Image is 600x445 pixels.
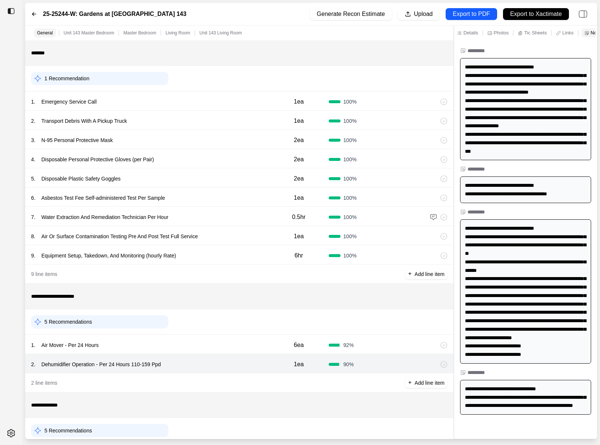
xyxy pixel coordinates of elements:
[31,117,36,125] p: 2 .
[294,193,304,202] p: 1ea
[408,378,412,387] p: +
[38,97,100,107] p: Emergency Service Call
[31,136,36,144] p: 3 .
[343,341,354,349] span: 92 %
[343,213,357,221] span: 100 %
[294,97,304,106] p: 1ea
[414,10,433,18] p: Upload
[343,136,357,144] span: 100 %
[430,213,437,221] img: comment
[343,175,357,182] span: 100 %
[38,135,116,145] p: N-95 Personal Protective Mask
[343,361,354,368] span: 90 %
[31,233,36,240] p: 8 .
[294,155,304,164] p: 2ea
[31,361,36,368] p: 2 .
[343,117,357,125] span: 100 %
[38,116,130,126] p: Transport Debris With A Pickup Truck
[7,7,15,15] img: toggle sidebar
[37,30,53,36] p: General
[446,8,497,20] button: Export to PDF
[292,213,305,222] p: 0.5hr
[200,30,242,36] p: Unit 143 Living Room
[415,270,445,278] p: Add line item
[494,30,509,36] p: Photos
[343,98,357,105] span: 100 %
[294,232,304,241] p: 1ea
[31,213,36,221] p: 7 .
[503,8,569,20] button: Export to Xactimate
[31,98,36,105] p: 1 .
[64,30,114,36] p: Unit 143 Master Bedroom
[294,117,304,125] p: 1ea
[38,212,171,222] p: Water Extraction And Remediation Technician Per Hour
[408,270,412,278] p: +
[510,10,562,18] p: Export to Xactimate
[38,193,168,203] p: Asbestos Test Fee Self-administered Test Per Sample
[44,427,92,434] p: 5 Recommendations
[31,156,36,163] p: 4 .
[38,250,179,261] p: Equipment Setup, Takedown, And Monitoring (hourly Rate)
[38,231,201,242] p: Air Or Surface Contamination Testing Pre And Post Test Full Service
[317,10,385,18] p: Generate Recon Estimate
[575,6,591,22] img: right-panel.svg
[44,318,92,326] p: 5 Recommendations
[31,194,36,202] p: 6 .
[463,30,478,36] p: Details
[123,30,156,36] p: Master Bedroom
[405,378,448,388] button: +Add line item
[295,251,303,260] p: 6hr
[31,270,57,278] p: 9 line items
[31,175,36,182] p: 5 .
[38,154,157,165] p: Disposable Personal Protective Gloves (per Pair)
[415,379,445,387] p: Add line item
[562,30,573,36] p: Links
[31,379,57,387] p: 2 line items
[38,359,164,370] p: Dehumidifier Operation - Per 24 Hours 110-159 Ppd
[343,233,357,240] span: 100 %
[343,194,357,202] span: 100 %
[38,173,124,184] p: Disposable Plastic Safety Goggles
[31,341,36,349] p: 1 .
[165,30,190,36] p: Living Room
[343,156,357,163] span: 100 %
[294,174,304,183] p: 2ea
[405,269,448,279] button: +Add line item
[310,8,392,20] button: Generate Recon Estimate
[294,360,304,369] p: 1ea
[294,341,304,350] p: 6ea
[31,252,36,259] p: 9 .
[453,10,490,18] p: Export to PDF
[398,8,440,20] button: Upload
[43,10,187,18] label: 25-25244-W: Gardens at [GEOGRAPHIC_DATA] 143
[524,30,547,36] p: Tic Sheets
[38,340,102,350] p: Air Mover - Per 24 Hours
[343,252,357,259] span: 100 %
[44,75,89,82] p: 1 Recommendation
[294,136,304,145] p: 2ea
